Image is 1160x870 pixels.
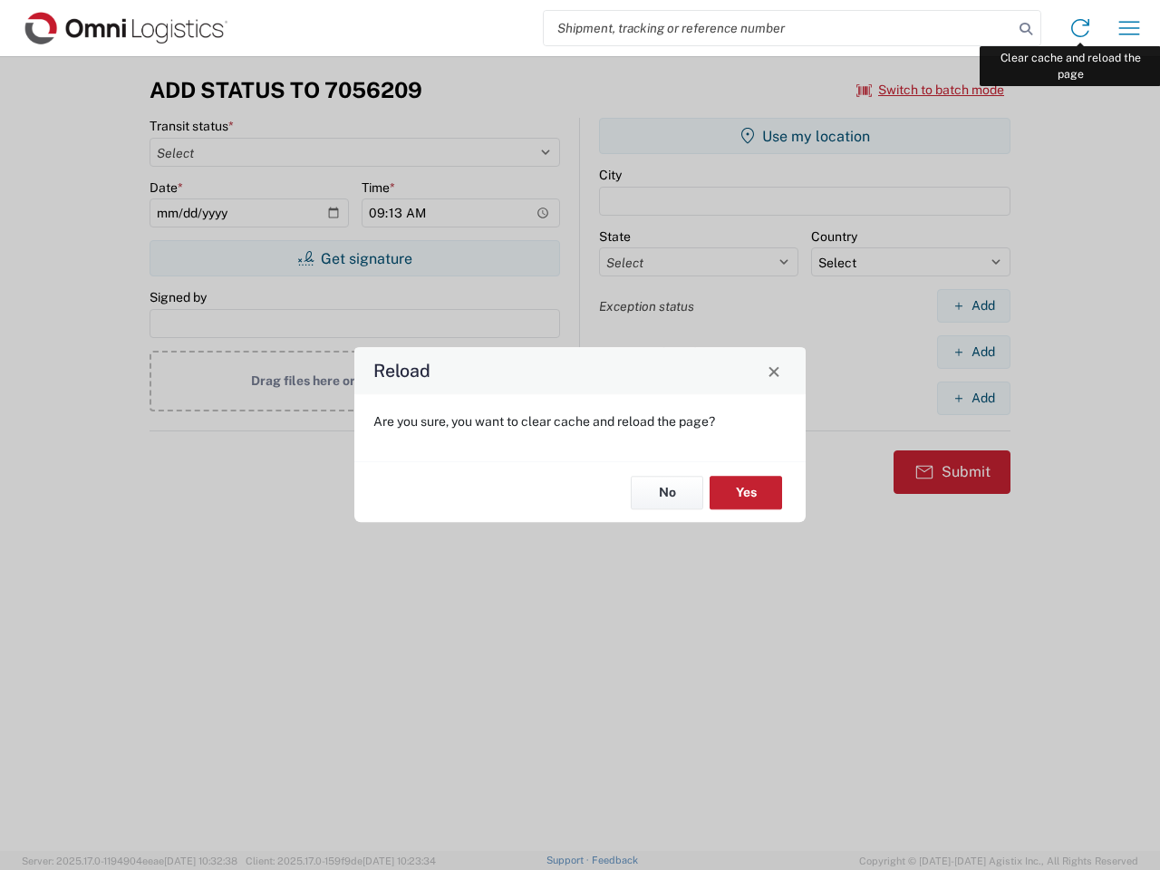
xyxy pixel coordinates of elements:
button: Yes [710,476,782,509]
p: Are you sure, you want to clear cache and reload the page? [373,413,787,430]
button: No [631,476,703,509]
input: Shipment, tracking or reference number [544,11,1013,45]
h4: Reload [373,358,430,384]
button: Close [761,358,787,383]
